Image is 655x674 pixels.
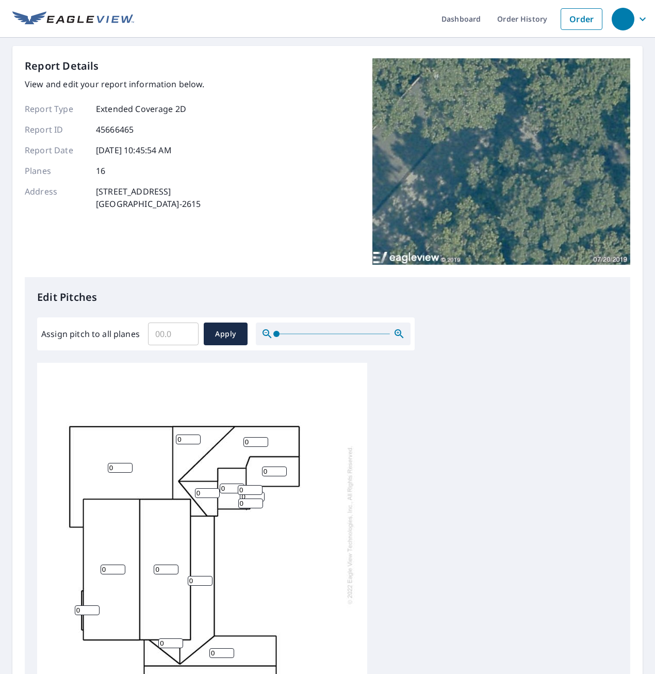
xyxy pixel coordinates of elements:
[96,103,186,115] p: Extended Coverage 2D
[148,319,199,348] input: 00.0
[12,11,134,27] img: EV Logo
[96,185,201,210] p: [STREET_ADDRESS] [GEOGRAPHIC_DATA]-2615
[37,290,618,305] p: Edit Pitches
[96,123,134,136] p: 45666465
[25,58,99,74] p: Report Details
[96,165,105,177] p: 16
[25,165,87,177] p: Planes
[372,58,630,265] img: Top image
[41,328,140,340] label: Assign pitch to all planes
[25,123,87,136] p: Report ID
[25,78,205,90] p: View and edit your report information below.
[25,103,87,115] p: Report Type
[25,185,87,210] p: Address
[25,144,87,156] p: Report Date
[212,328,239,341] span: Apply
[204,323,248,345] button: Apply
[96,144,172,156] p: [DATE] 10:45:54 AM
[561,8,602,30] a: Order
